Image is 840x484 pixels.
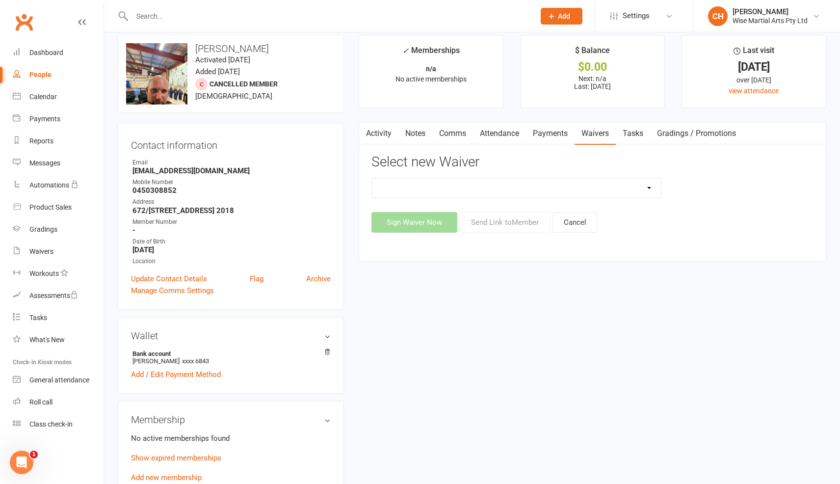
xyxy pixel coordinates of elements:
h3: Select new Waiver [371,155,814,170]
div: Class check-in [29,420,73,428]
p: No active memberships found [131,432,331,444]
div: Last visit [734,44,774,62]
strong: Bank account [132,350,326,357]
strong: n/a [426,65,436,73]
h3: Wallet [131,330,331,341]
a: Workouts [13,263,104,285]
time: Added [DATE] [195,67,240,76]
div: Address [132,197,331,207]
a: What's New [13,329,104,351]
div: Payments [29,115,60,123]
strong: - [132,226,331,235]
div: CH [708,6,728,26]
div: Member Number [132,217,331,227]
a: Notes [398,122,432,145]
div: Gradings [29,225,57,233]
div: Date of Birth [132,237,331,246]
a: Waivers [575,122,616,145]
h3: Membership [131,414,331,425]
a: Calendar [13,86,104,108]
a: People [13,64,104,86]
div: Email [132,158,331,167]
a: Waivers [13,241,104,263]
a: Reports [13,130,104,152]
div: $0.00 [529,62,656,72]
a: Gradings / Promotions [650,122,743,145]
a: Assessments [13,285,104,307]
div: Waivers [29,247,53,255]
a: Add new membership [131,473,202,482]
strong: 672/[STREET_ADDRESS] 2018 [132,206,331,215]
a: Add / Edit Payment Method [131,369,221,380]
span: 1 [30,451,38,458]
div: Reports [29,137,53,145]
strong: [EMAIL_ADDRESS][DOMAIN_NAME] [132,166,331,175]
a: Tasks [13,307,104,329]
iframe: Intercom live chat [10,451,33,474]
div: [DATE] [691,62,817,72]
span: Settings [623,5,650,27]
a: Product Sales [13,196,104,218]
time: Activated [DATE] [195,55,250,64]
span: [DEMOGRAPHIC_DATA] [195,92,272,101]
a: Manage Comms Settings [131,285,214,296]
div: Workouts [29,269,59,277]
div: People [29,71,52,79]
div: Assessments [29,292,78,299]
strong: 0450308852 [132,186,331,195]
a: Messages [13,152,104,174]
div: Roll call [29,398,52,406]
i: ✓ [402,46,409,55]
p: Next: n/a Last: [DATE] [529,75,656,90]
div: Wise Martial Arts Pty Ltd [733,16,808,25]
a: Gradings [13,218,104,241]
div: Calendar [29,93,57,101]
span: xxxx 6843 [182,357,209,365]
span: No active memberships [395,75,467,83]
a: Payments [526,122,575,145]
a: Dashboard [13,42,104,64]
div: Location [132,257,331,266]
button: Cancel [552,212,598,233]
img: image1612772414.png [126,43,187,125]
div: Product Sales [29,203,72,211]
div: Dashboard [29,49,63,56]
span: Cancelled member [210,80,278,88]
span: Add [558,12,570,20]
div: $ Balance [575,44,610,62]
a: Tasks [616,122,650,145]
div: Messages [29,159,60,167]
a: Automations [13,174,104,196]
a: Flag [250,273,263,285]
a: Attendance [473,122,526,145]
div: [PERSON_NAME] [733,7,808,16]
a: Class kiosk mode [13,413,104,435]
a: Update Contact Details [131,273,207,285]
strong: [DATE] [132,245,331,254]
a: Activity [359,122,398,145]
button: Add [541,8,582,25]
a: Show expired memberships [131,454,221,462]
h3: Contact information [131,136,331,151]
input: Search... [129,9,528,23]
div: over [DATE] [691,75,817,85]
h3: [PERSON_NAME] [126,43,336,54]
div: Automations [29,181,69,189]
a: view attendance [729,87,779,95]
a: Archive [306,273,331,285]
a: Clubworx [12,10,36,34]
a: Payments [13,108,104,130]
div: What's New [29,336,65,344]
a: Roll call [13,391,104,413]
div: Memberships [402,44,460,62]
a: Comms [432,122,473,145]
div: Mobile Number [132,178,331,187]
div: General attendance [29,376,89,384]
a: General attendance kiosk mode [13,369,104,391]
li: [PERSON_NAME] [131,349,331,366]
div: Tasks [29,314,47,322]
